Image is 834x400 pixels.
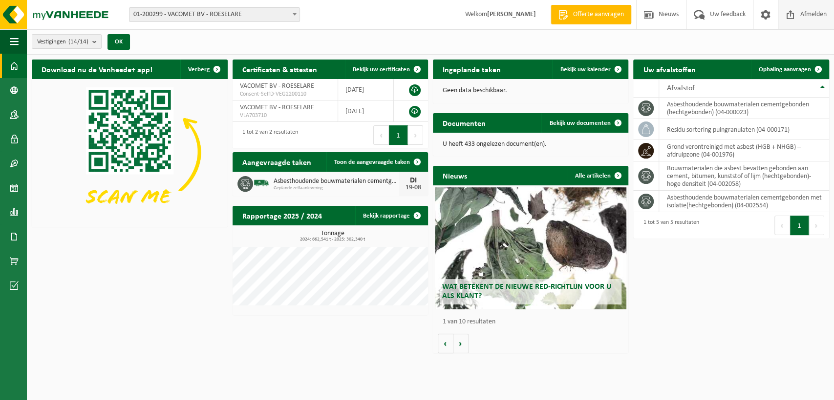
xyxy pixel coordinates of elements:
span: Offerte aanvragen [571,10,626,20]
a: Toon de aangevraagde taken [326,152,427,172]
span: Afvalstof [666,84,694,92]
div: DI [404,177,423,184]
span: Verberg [188,66,210,73]
div: 1 tot 2 van 2 resultaten [237,124,298,146]
td: [DATE] [338,100,394,122]
h3: Tonnage [237,230,428,242]
a: Wat betekent de nieuwe RED-richtlijn voor u als klant? [435,187,626,309]
span: 2024: 662,541 t - 2025: 302,340 t [237,237,428,242]
img: BL-SO-LV [253,175,270,191]
span: Wat betekent de nieuwe RED-richtlijn voor u als klant? [442,283,611,300]
h2: Uw afvalstoffen [633,60,705,79]
strong: [PERSON_NAME] [487,11,536,18]
span: Vestigingen [37,35,88,49]
span: VLA703710 [240,112,331,120]
a: Ophaling aanvragen [751,60,828,79]
td: asbesthoudende bouwmaterialen cementgebonden met isolatie(hechtgebonden) (04-002554) [659,191,829,212]
a: Offerte aanvragen [551,5,631,24]
span: 01-200299 - VACOMET BV - ROESELARE [129,7,300,22]
h2: Certificaten & attesten [233,60,327,79]
button: Vorige [438,334,453,353]
p: U heeft 433 ongelezen document(en). [443,141,619,148]
button: Previous [373,125,389,145]
button: OK [107,34,130,50]
button: Previous [774,216,790,235]
button: Next [809,216,824,235]
a: Bekijk uw kalender [552,60,627,79]
a: Bekijk rapportage [355,206,427,225]
td: [DATE] [338,79,394,100]
img: Download de VHEPlus App [32,79,228,225]
td: asbesthoudende bouwmaterialen cementgebonden (hechtgebonden) (04-000023) [659,98,829,119]
h2: Ingeplande taken [433,60,511,79]
span: Geplande zelfaanlevering [274,185,399,191]
button: Verberg [180,60,227,79]
count: (14/14) [68,39,88,45]
h2: Nieuws [433,166,477,185]
span: Ophaling aanvragen [759,66,811,73]
h2: Download nu de Vanheede+ app! [32,60,162,79]
a: Bekijk uw documenten [541,113,627,133]
a: Bekijk uw certificaten [345,60,427,79]
span: Toon de aangevraagde taken [334,159,410,165]
td: residu sortering puingranulaten (04-000171) [659,119,829,140]
div: 1 tot 5 van 5 resultaten [638,215,699,236]
button: 1 [389,125,408,145]
button: 1 [790,216,809,235]
button: Volgende [453,334,469,353]
span: Bekijk uw documenten [549,120,610,126]
span: Asbesthoudende bouwmaterialen cementgebonden (hechtgebonden) [274,178,399,185]
h2: Documenten [433,113,495,132]
span: 01-200299 - VACOMET BV - ROESELARE [129,8,299,21]
button: Vestigingen(14/14) [32,34,102,49]
div: 19-08 [404,184,423,191]
a: Alle artikelen [567,166,627,185]
p: 1 van 10 resultaten [443,319,624,325]
p: Geen data beschikbaar. [443,87,619,94]
td: bouwmaterialen die asbest bevatten gebonden aan cement, bitumen, kunststof of lijm (hechtgebonden... [659,161,829,191]
span: Consent-SelfD-VEG2200110 [240,90,331,98]
span: Bekijk uw certificaten [353,66,410,73]
button: Next [408,125,423,145]
td: grond verontreinigd met asbest (HGB + NHGB) – afdruipzone (04-001976) [659,140,829,161]
span: VACOMET BV - ROESELARE [240,82,314,90]
h2: Aangevraagde taken [233,152,321,171]
span: Bekijk uw kalender [560,66,610,73]
span: VACOMET BV - ROESELARE [240,104,314,111]
h2: Rapportage 2025 / 2024 [233,206,332,225]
